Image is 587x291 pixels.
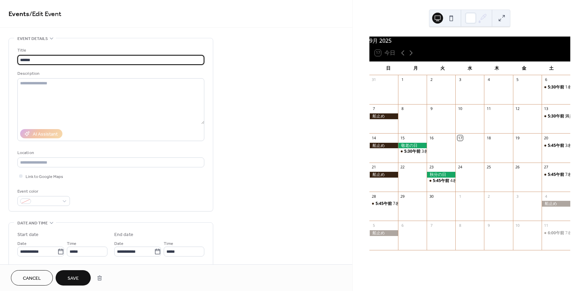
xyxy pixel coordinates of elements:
span: Event details [17,35,48,42]
div: 船止め [542,201,570,207]
div: 6 [544,77,549,82]
div: 月 [402,61,429,75]
span: Save [68,275,79,282]
span: Date [17,240,27,247]
div: 10 [457,106,463,111]
div: Start date [17,231,39,238]
span: 6:00午前 [548,230,565,236]
div: 17 [457,135,463,140]
div: 4名様募集中 [427,178,455,184]
div: 19 [515,135,520,140]
div: 20 [544,135,549,140]
span: Link to Google Maps [26,173,63,180]
span: Date [114,240,123,247]
div: 5 [371,223,377,228]
div: 18 [486,135,491,140]
div: 14 [371,135,377,140]
div: 5 [515,77,520,82]
div: End date [114,231,133,238]
div: 1名様募集中 [542,84,570,90]
div: 木 [483,61,511,75]
div: 7名様募集中 [542,230,570,236]
div: 敬老の日 [398,143,427,149]
div: 3 [457,77,463,82]
div: 29 [400,194,405,199]
div: 4 [544,194,549,199]
div: 4名様募集中 [450,178,473,184]
button: Save [56,270,91,286]
div: 24 [457,165,463,170]
div: 7名様募集中 [542,172,570,178]
button: Cancel [11,270,53,286]
div: 9月 2025 [369,37,570,45]
div: 満員御礼 [542,113,570,119]
div: 7 [429,223,434,228]
div: 8 [457,223,463,228]
div: 25 [486,165,491,170]
div: 3名様募集中 [398,149,427,154]
div: 3名様募集中 [422,149,444,154]
div: 7 [371,106,377,111]
div: 2 [429,77,434,82]
div: 21 [371,165,377,170]
div: 火 [429,61,456,75]
div: 水 [456,61,483,75]
div: 2 [486,194,491,199]
div: 11 [544,223,549,228]
span: 5:45午前 [548,143,565,149]
div: Title [17,47,203,54]
div: Description [17,70,203,77]
span: 5:45午前 [548,172,565,178]
div: 6 [400,223,405,228]
div: 12 [515,106,520,111]
div: 金 [511,61,538,75]
div: 7名様募集中 [369,201,398,207]
div: 7名様募集中 [393,201,416,207]
div: 船止め [369,113,398,119]
div: 23 [429,165,434,170]
div: 27 [544,165,549,170]
div: 3名様募集中 [542,143,570,149]
span: 5:45午前 [433,178,450,184]
div: 15 [400,135,405,140]
div: 9 [486,223,491,228]
a: Events [9,8,29,21]
span: 5:30午前 [548,113,565,119]
div: 26 [515,165,520,170]
div: 10 [515,223,520,228]
div: 1 [400,77,405,82]
span: Cancel [23,275,41,282]
div: 満員御礼 [565,113,582,119]
div: 9 [429,106,434,111]
div: 30 [429,194,434,199]
div: 11 [486,106,491,111]
div: 3 [515,194,520,199]
span: Date and time [17,220,48,227]
span: 5:30午前 [548,84,565,90]
span: Time [164,240,173,247]
div: 31 [371,77,377,82]
div: 土 [538,61,565,75]
div: Event color [17,188,69,195]
div: Location [17,149,203,156]
div: 4 [486,77,491,82]
span: / Edit Event [29,8,61,21]
div: 28 [371,194,377,199]
div: 秋分の日 [427,172,455,178]
div: 16 [429,135,434,140]
div: 日 [375,61,402,75]
div: 船止め [369,172,398,178]
div: 22 [400,165,405,170]
span: 5:45午前 [376,201,393,207]
span: Time [67,240,76,247]
div: 13 [544,106,549,111]
span: 5:30午前 [404,149,422,154]
div: 船止め [369,230,398,236]
div: 1 [457,194,463,199]
div: 船止め [369,143,398,149]
div: 8 [400,106,405,111]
